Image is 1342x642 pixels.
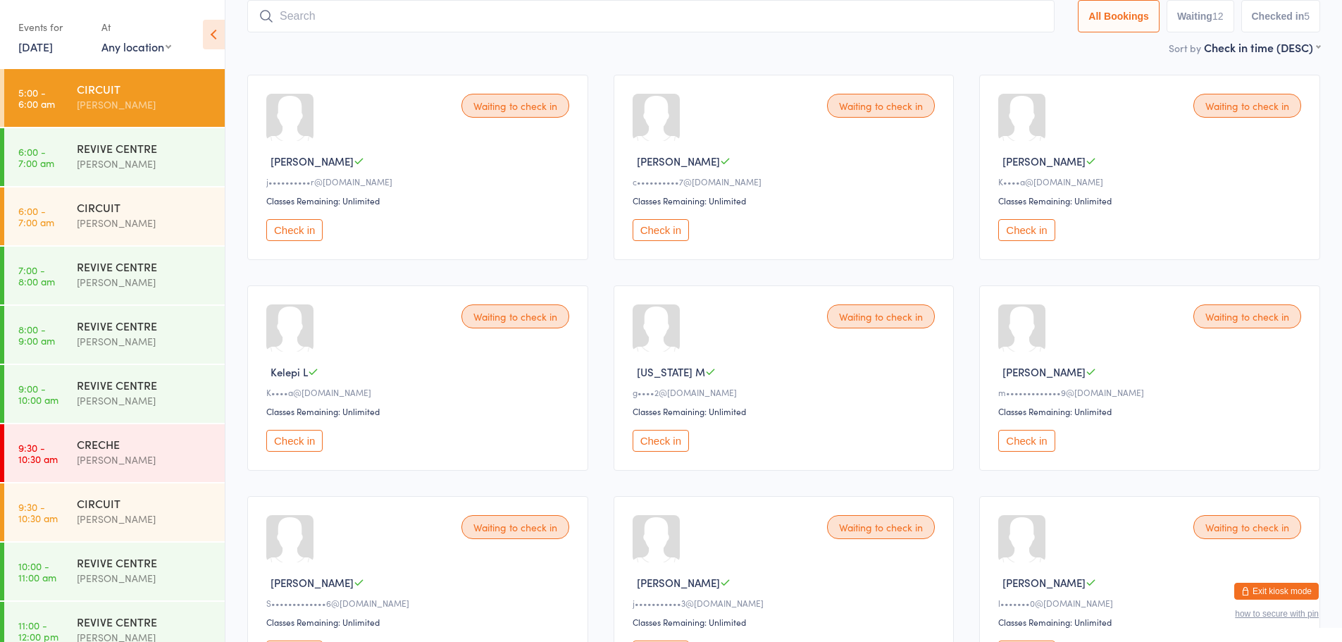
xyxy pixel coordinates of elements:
span: [PERSON_NAME] [1002,364,1086,379]
div: Classes Remaining: Unlimited [633,405,940,417]
div: Waiting to check in [461,94,569,118]
label: Sort by [1169,41,1201,55]
div: REVIVE CENTRE [77,614,213,629]
div: REVIVE CENTRE [77,259,213,274]
div: CIRCUIT [77,81,213,97]
a: 6:00 -7:00 amCIRCUIT[PERSON_NAME] [4,187,225,245]
a: 9:00 -10:00 amREVIVE CENTRE[PERSON_NAME] [4,365,225,423]
div: Waiting to check in [1193,304,1301,328]
span: [US_STATE] M [637,364,705,379]
div: CIRCUIT [77,199,213,215]
button: Check in [266,430,323,452]
div: 12 [1212,11,1224,22]
div: Waiting to check in [461,304,569,328]
button: Check in [998,430,1055,452]
div: Waiting to check in [461,515,569,539]
a: 6:00 -7:00 amREVIVE CENTRE[PERSON_NAME] [4,128,225,186]
div: Events for [18,16,87,39]
div: Waiting to check in [827,515,935,539]
div: S•••••••••••••6@[DOMAIN_NAME] [266,597,573,609]
div: [PERSON_NAME] [77,570,213,586]
div: Classes Remaining: Unlimited [998,405,1305,417]
div: REVIVE CENTRE [77,318,213,333]
div: CIRCUIT [77,495,213,511]
span: Kelepi L [271,364,308,379]
time: 9:30 - 10:30 am [18,442,58,464]
button: how to secure with pin [1235,609,1319,619]
div: l•••••••0@[DOMAIN_NAME] [998,597,1305,609]
div: j•••••••••••3@[DOMAIN_NAME] [633,597,940,609]
div: [PERSON_NAME] [77,215,213,231]
span: [PERSON_NAME] [1002,154,1086,168]
div: c••••••••••7@[DOMAIN_NAME] [633,175,940,187]
span: [PERSON_NAME] [271,154,354,168]
div: REVIVE CENTRE [77,555,213,570]
div: Classes Remaining: Unlimited [266,405,573,417]
time: 11:00 - 12:00 pm [18,619,58,642]
div: REVIVE CENTRE [77,140,213,156]
time: 10:00 - 11:00 am [18,560,56,583]
button: Check in [633,430,689,452]
div: Classes Remaining: Unlimited [633,616,940,628]
div: [PERSON_NAME] [77,97,213,113]
a: 9:30 -10:30 amCIRCUIT[PERSON_NAME] [4,483,225,541]
span: [PERSON_NAME] [1002,575,1086,590]
div: Classes Remaining: Unlimited [266,616,573,628]
button: Exit kiosk mode [1234,583,1319,600]
div: Check in time (DESC) [1204,39,1320,55]
div: [PERSON_NAME] [77,511,213,527]
div: Waiting to check in [827,304,935,328]
div: Waiting to check in [1193,515,1301,539]
span: [PERSON_NAME] [637,154,720,168]
div: Classes Remaining: Unlimited [998,616,1305,628]
div: At [101,16,171,39]
div: [PERSON_NAME] [77,393,213,409]
div: [PERSON_NAME] [77,452,213,468]
time: 5:00 - 6:00 am [18,87,55,109]
time: 8:00 - 9:00 am [18,323,55,346]
div: [PERSON_NAME] [77,156,213,172]
time: 9:30 - 10:30 am [18,501,58,524]
time: 9:00 - 10:00 am [18,383,58,405]
div: [PERSON_NAME] [77,333,213,350]
div: j••••••••••r@[DOMAIN_NAME] [266,175,573,187]
div: [PERSON_NAME] [77,274,213,290]
time: 7:00 - 8:00 am [18,264,55,287]
a: 9:30 -10:30 amCRECHE[PERSON_NAME] [4,424,225,482]
div: REVIVE CENTRE [77,377,213,393]
button: Check in [266,219,323,241]
time: 6:00 - 7:00 am [18,205,54,228]
a: [DATE] [18,39,53,54]
span: [PERSON_NAME] [271,575,354,590]
div: Classes Remaining: Unlimited [266,195,573,206]
div: K••••a@[DOMAIN_NAME] [998,175,1305,187]
div: g••••2@[DOMAIN_NAME] [633,386,940,398]
div: 5 [1304,11,1310,22]
div: Waiting to check in [1193,94,1301,118]
div: Any location [101,39,171,54]
div: m•••••••••••••9@[DOMAIN_NAME] [998,386,1305,398]
span: [PERSON_NAME] [637,575,720,590]
div: Classes Remaining: Unlimited [998,195,1305,206]
button: Check in [633,219,689,241]
div: K••••a@[DOMAIN_NAME] [266,386,573,398]
div: CRECHE [77,436,213,452]
a: 5:00 -6:00 amCIRCUIT[PERSON_NAME] [4,69,225,127]
div: Classes Remaining: Unlimited [633,195,940,206]
a: 10:00 -11:00 amREVIVE CENTRE[PERSON_NAME] [4,543,225,600]
div: Waiting to check in [827,94,935,118]
a: 7:00 -8:00 amREVIVE CENTRE[PERSON_NAME] [4,247,225,304]
time: 6:00 - 7:00 am [18,146,54,168]
button: Check in [998,219,1055,241]
a: 8:00 -9:00 amREVIVE CENTRE[PERSON_NAME] [4,306,225,364]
